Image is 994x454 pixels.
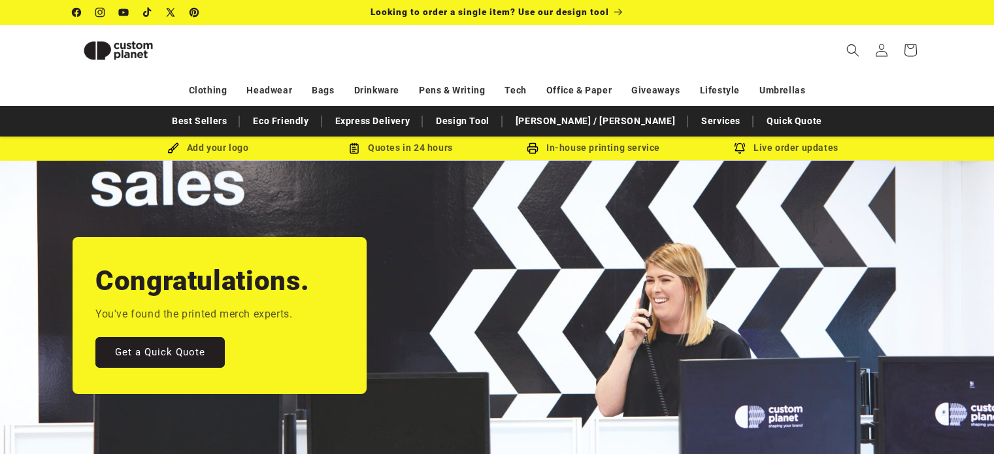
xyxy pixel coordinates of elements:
a: Best Sellers [165,110,233,133]
iframe: Chat Widget [929,391,994,454]
a: Tech [505,79,526,102]
img: Brush Icon [167,142,179,154]
a: Drinkware [354,79,399,102]
span: Looking to order a single item? Use our design tool [371,7,609,17]
a: Bags [312,79,334,102]
div: In-house printing service [497,140,690,156]
a: Services [695,110,747,133]
a: Design Tool [429,110,496,133]
p: You've found the printed merch experts. [95,305,292,324]
a: Giveaways [631,79,680,102]
a: [PERSON_NAME] / [PERSON_NAME] [509,110,682,133]
h2: Congratulations. [95,263,310,299]
img: Order Updates Icon [348,142,360,154]
a: Get a Quick Quote [95,337,225,368]
div: Live order updates [690,140,883,156]
a: Umbrellas [759,79,805,102]
a: Office & Paper [546,79,612,102]
a: Pens & Writing [419,79,485,102]
img: Custom Planet [73,30,164,71]
a: Quick Quote [760,110,829,133]
a: Custom Planet [67,25,208,76]
a: Clothing [189,79,227,102]
summary: Search [838,36,867,65]
a: Lifestyle [700,79,740,102]
div: Quotes in 24 hours [305,140,497,156]
img: Order updates [734,142,746,154]
a: Express Delivery [329,110,417,133]
img: In-house printing [527,142,538,154]
a: Eco Friendly [246,110,315,133]
div: Add your logo [112,140,305,156]
a: Headwear [246,79,292,102]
